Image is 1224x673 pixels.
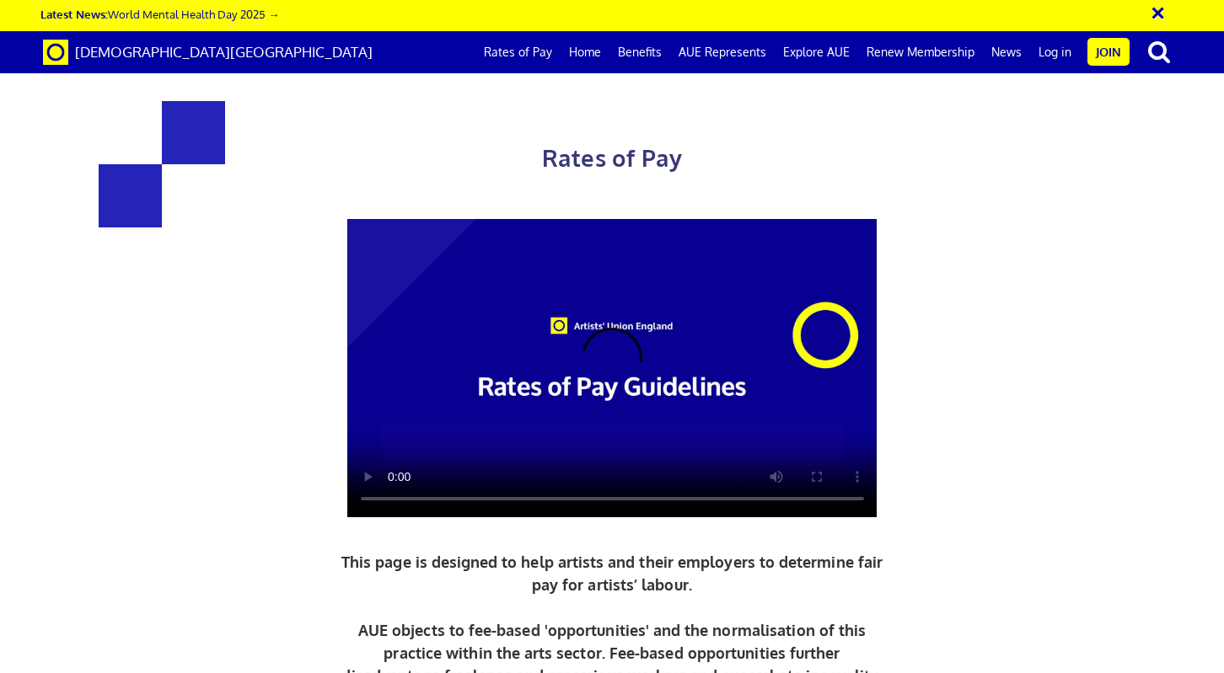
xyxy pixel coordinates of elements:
[775,31,858,73] a: Explore AUE
[670,31,775,73] a: AUE Represents
[983,31,1030,73] a: News
[40,7,279,21] a: Latest News:World Mental Health Day 2025 →
[75,43,373,61] span: [DEMOGRAPHIC_DATA][GEOGRAPHIC_DATA]
[858,31,983,73] a: Renew Membership
[30,31,385,73] a: Brand [DEMOGRAPHIC_DATA][GEOGRAPHIC_DATA]
[561,31,609,73] a: Home
[1087,38,1130,66] a: Join
[475,31,561,73] a: Rates of Pay
[40,7,108,21] strong: Latest News:
[1133,34,1185,69] button: search
[542,143,682,172] span: Rates of Pay
[1030,31,1080,73] a: Log in
[609,31,670,73] a: Benefits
